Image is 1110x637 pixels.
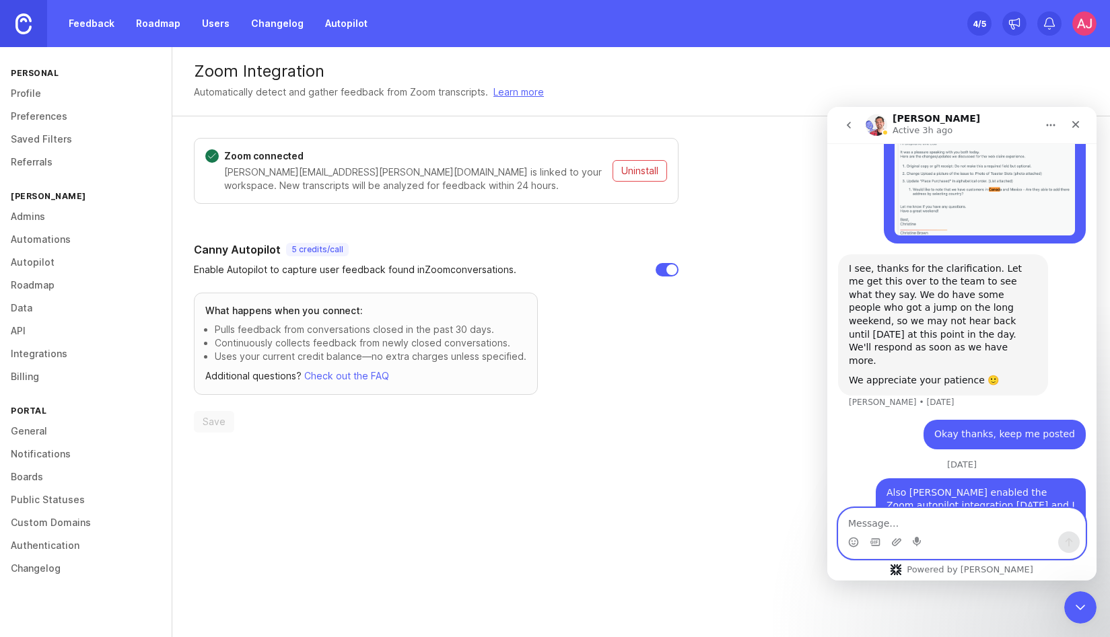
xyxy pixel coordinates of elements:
button: Upload attachment [64,430,75,441]
iframe: Intercom live chat [1064,591,1097,624]
button: Emoji picker [21,430,32,441]
p: Pulls feedback from conversations closed in the past 30 days. [215,323,526,336]
div: AJ says… [11,371,258,483]
button: Gif picker [42,430,53,441]
a: Changelog [243,11,312,36]
div: 4 /5 [973,14,986,33]
p: Additional questions? [205,369,526,383]
div: Also [PERSON_NAME] enabled the Zoom autopilot integration [DATE] and I haven't seen any feedback ... [59,379,248,459]
a: Feedback [61,11,123,36]
p: 5 credits / call [291,244,343,255]
textarea: Message… [11,402,258,424]
a: Learn more [493,85,544,100]
h3: What happens when you connect: [205,304,526,317]
h3: Canny Autopilot [194,241,281,258]
span: Save [203,415,226,428]
button: 4/5 [967,11,992,36]
button: Uninstall [613,160,667,182]
img: Canny Home [15,13,32,34]
a: Users [194,11,238,36]
button: Start recording [85,430,96,441]
p: [PERSON_NAME][EMAIL_ADDRESS][PERSON_NAME][DOMAIN_NAME] is linked to your workspace. New transcrip... [224,165,607,192]
span: Uninstall [621,164,658,178]
div: Also [PERSON_NAME] enabled the Zoom autopilot integration [DATE] and I haven't seen any feedback ... [48,371,258,467]
p: Zoom connected [224,149,607,163]
a: Roadmap [128,11,188,36]
button: Send a message… [231,424,252,446]
iframe: Intercom live chat [827,107,1097,580]
a: Autopilot [317,11,376,36]
div: Automatically detect and gather feedback from Zoom transcripts. [194,85,488,100]
div: Zoom Integration [194,63,1088,79]
img: AJ Hoke [1072,11,1097,36]
p: Continuously collects feedback from newly closed conversations. [215,336,526,350]
p: Uses your current credit balance—no extra charges unless specified. [215,350,526,363]
button: Save [194,411,234,433]
a: Check out the FAQ [304,370,389,381]
p: Enable Autopilot to capture user feedback found in Zoom conversations. [194,263,516,276]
